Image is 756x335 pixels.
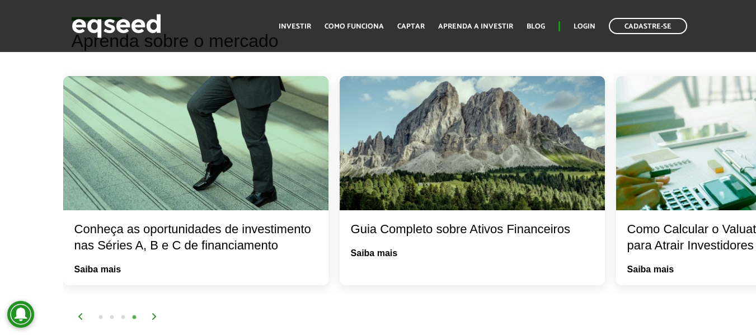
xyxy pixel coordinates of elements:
[151,313,158,320] img: arrow%20right.svg
[325,23,384,30] a: Como funciona
[118,312,129,323] button: 3 of 2
[279,23,311,30] a: Investir
[77,313,84,320] img: arrow%20left.svg
[527,23,545,30] a: Blog
[106,312,118,323] button: 2 of 2
[129,312,140,323] button: 4 of 2
[72,11,161,41] img: EqSeed
[574,23,595,30] a: Login
[95,312,106,323] button: 1 of 2
[351,249,398,258] a: Saiba mais
[609,18,687,34] a: Cadastre-se
[627,265,674,274] a: Saiba mais
[397,23,425,30] a: Captar
[74,265,121,274] a: Saiba mais
[351,221,594,238] div: Guia Completo sobre Ativos Financeiros
[74,221,317,253] div: Conheça as oportunidades de investimento nas Séries A, B e C de financiamento
[438,23,513,30] a: Aprenda a investir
